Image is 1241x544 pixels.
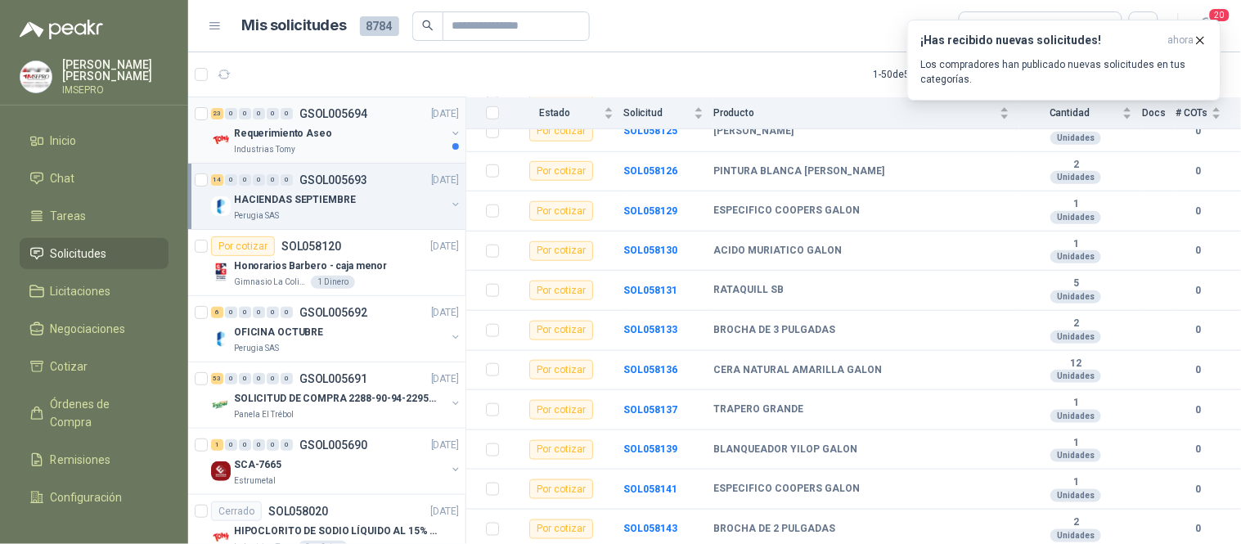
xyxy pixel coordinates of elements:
div: 23 [211,108,223,119]
span: Cotizar [51,357,88,375]
p: GSOL005692 [299,307,367,318]
div: 0 [253,174,265,186]
b: 0 [1176,164,1221,179]
b: SOL058129 [623,205,677,217]
div: Por cotizar [529,201,593,221]
b: 1 [1019,238,1132,251]
p: GSOL005691 [299,373,367,384]
a: 1 0 0 0 0 0 GSOL005690[DATE] Company LogoSCA-7665Estrumetal [211,435,462,488]
span: 8784 [360,16,399,36]
b: 0 [1176,362,1221,378]
span: Estado [509,107,600,119]
p: GSOL005693 [299,174,367,186]
p: Industrias Tomy [234,143,295,156]
p: GSOL005694 [299,108,367,119]
img: Company Logo [211,263,231,282]
a: Solicitudes [20,238,169,269]
b: PINTURA BLANCA [PERSON_NAME] [713,165,884,178]
div: Unidades [1050,489,1101,502]
div: 0 [253,307,265,318]
a: SOL058126 [623,165,677,177]
h3: ¡Has recibido nuevas solicitudes! [921,34,1162,47]
b: CERA NATURAL AMARILLA GALON [713,364,882,377]
p: Estrumetal [234,474,276,488]
div: 0 [281,439,293,451]
b: 0 [1176,402,1221,418]
div: 1 - 50 de 5751 [874,61,980,88]
button: ¡Has recibido nuevas solicitudes!ahora Los compradores han publicado nuevas solicitudes en tus ca... [907,20,1221,101]
div: 0 [225,373,237,384]
p: HACIENDAS SEPTIEMBRE [234,192,356,208]
span: ahora [1168,34,1194,47]
b: 12 [1019,357,1132,371]
a: SOL058133 [623,324,677,335]
p: HIPOCLORITO DE SODIO LÍQUIDO AL 15% CONT NETO 20L [234,524,438,539]
div: Unidades [1050,211,1101,224]
div: 1 [211,439,223,451]
p: [DATE] [431,173,459,188]
a: SOL058136 [623,364,677,375]
b: ESPECIFICO COOPERS GALON [713,205,860,218]
b: [PERSON_NAME] [713,125,794,138]
span: Tareas [51,207,87,225]
div: Por cotizar [529,321,593,340]
div: 0 [253,108,265,119]
div: Unidades [1050,250,1101,263]
div: 0 [281,307,293,318]
b: 2 [1019,159,1132,172]
div: 1 Dinero [311,276,355,289]
div: 0 [225,108,237,119]
div: Por cotizar [529,519,593,539]
div: Por cotizar [529,241,593,261]
a: 53 0 0 0 0 0 GSOL005691[DATE] Company LogoSOLICITUD DE COMPRA 2288-90-94-2295-96-2301-02-04Panela... [211,369,462,421]
a: SOL058131 [623,285,677,296]
img: Company Logo [211,461,231,481]
a: Negociaciones [20,313,169,344]
a: SOL058137 [623,404,677,416]
div: 0 [281,373,293,384]
a: SOL058125 [623,125,677,137]
img: Logo peakr [20,20,103,39]
div: Por cotizar [529,161,593,181]
th: Solicitud [623,97,713,129]
span: 20 [1208,7,1231,23]
a: 14 0 0 0 0 0 GSOL005693[DATE] Company LogoHACIENDAS SEPTIEMBREPerugia SAS [211,170,462,223]
b: 2 [1019,317,1132,330]
b: BROCHA DE 3 PULGADAS [713,324,835,337]
div: 0 [239,439,251,451]
div: Por cotizar [529,122,593,142]
p: SCA-7665 [234,457,281,473]
b: SOL058141 [623,483,677,495]
p: [PERSON_NAME] [PERSON_NAME] [62,59,169,82]
div: Unidades [1050,449,1101,462]
b: SOL058139 [623,443,677,455]
th: Producto [713,97,1019,129]
span: search [422,20,434,31]
p: Requerimiento Aseo [234,126,332,142]
p: [DATE] [431,239,459,254]
a: Por cotizarSOL058120[DATE] Company LogoHonorarios Barbero - caja menorGimnasio La Colina1 Dinero [188,230,465,296]
b: RATAQUILL SB [713,284,784,297]
span: Inicio [51,132,77,150]
b: TRAPERO GRANDE [713,403,803,416]
a: Licitaciones [20,276,169,307]
div: 0 [225,174,237,186]
b: 0 [1176,322,1221,338]
div: Unidades [1050,330,1101,344]
img: Company Logo [211,329,231,348]
div: 0 [225,439,237,451]
div: Por cotizar [529,400,593,420]
p: Honorarios Barbero - caja menor [234,259,387,274]
p: [DATE] [431,504,459,519]
div: Unidades [1050,132,1101,145]
div: Por cotizar [529,479,593,499]
div: 0 [239,307,251,318]
img: Company Logo [211,196,231,216]
b: SOL058130 [623,245,677,256]
p: Gimnasio La Colina [234,276,308,289]
b: SOL058143 [623,523,677,534]
div: 0 [267,373,279,384]
div: 0 [267,439,279,451]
